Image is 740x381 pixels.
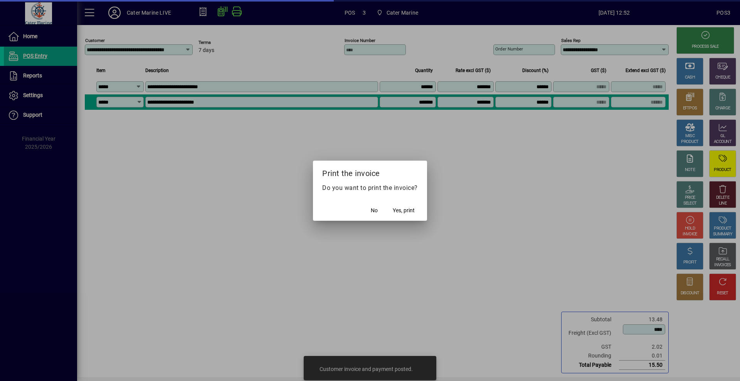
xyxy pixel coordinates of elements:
button: Yes, print [390,204,418,218]
h2: Print the invoice [313,161,427,183]
button: No [362,204,387,218]
span: Yes, print [393,206,415,215]
span: No [371,206,378,215]
p: Do you want to print the invoice? [322,183,418,193]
